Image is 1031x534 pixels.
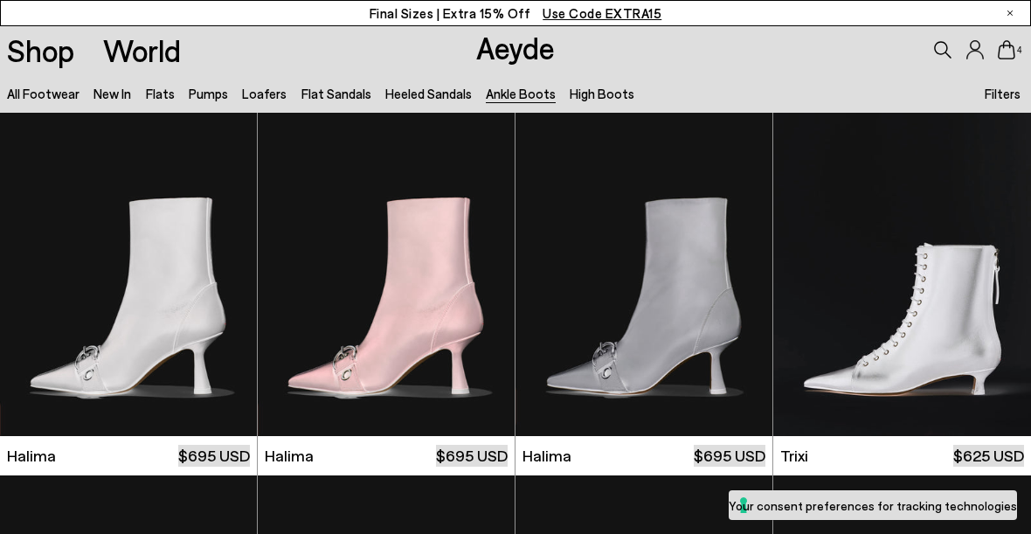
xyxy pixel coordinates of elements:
[729,496,1017,515] label: Your consent preferences for tracking technologies
[7,445,56,467] span: Halima
[729,490,1017,520] button: Your consent preferences for tracking technologies
[103,35,181,66] a: World
[258,113,515,436] img: Halima Eyelet Pointed Boots
[694,445,765,467] span: $695 USD
[385,86,472,101] a: Heeled Sandals
[773,436,1031,475] a: Trixi $625 USD
[515,113,772,436] img: Halima Eyelet Pointed Boots
[998,40,1015,59] a: 4
[370,3,662,24] p: Final Sizes | Extra 15% Off
[189,86,228,101] a: Pumps
[242,86,287,101] a: Loafers
[436,445,508,467] span: $695 USD
[953,445,1024,467] span: $625 USD
[476,29,555,66] a: Aeyde
[7,86,80,101] a: All Footwear
[7,35,74,66] a: Shop
[570,86,634,101] a: High Boots
[773,113,1031,436] img: Trixi Lace-Up Boots
[258,436,515,475] a: Halima $695 USD
[780,445,808,467] span: Trixi
[1015,45,1024,55] span: 4
[515,436,772,475] a: Halima $695 USD
[486,86,556,101] a: Ankle Boots
[146,86,175,101] a: Flats
[265,445,314,467] span: Halima
[93,86,131,101] a: New In
[178,445,250,467] span: $695 USD
[522,445,571,467] span: Halima
[301,86,371,101] a: Flat Sandals
[543,5,661,21] span: Navigate to /collections/ss25-final-sizes
[985,86,1021,101] span: Filters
